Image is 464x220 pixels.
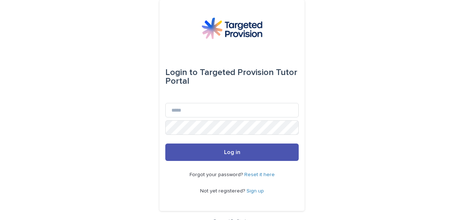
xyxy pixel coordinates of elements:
a: Reset it here [244,172,275,177]
a: Sign up [246,188,264,194]
img: M5nRWzHhSzIhMunXDL62 [202,17,262,39]
span: Forgot your password? [190,172,244,177]
span: Log in [224,149,240,155]
button: Log in [165,144,299,161]
span: Not yet registered? [200,188,246,194]
div: Targeted Provision Tutor Portal [165,62,299,91]
span: Login to [165,68,198,77]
